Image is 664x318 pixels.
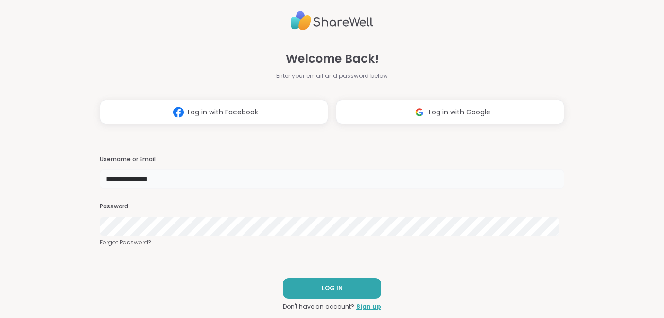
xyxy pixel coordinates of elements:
img: ShareWell Logomark [169,103,188,121]
span: LOG IN [322,284,343,293]
img: ShareWell Logomark [410,103,429,121]
a: Forgot Password? [100,238,564,247]
button: LOG IN [283,278,381,299]
span: Enter your email and password below [276,72,388,80]
button: Log in with Google [336,100,564,124]
span: Log in with Google [429,107,490,117]
button: Log in with Facebook [100,100,328,124]
a: Sign up [356,302,381,311]
img: ShareWell Logo [291,7,373,35]
span: Log in with Facebook [188,107,258,117]
h3: Password [100,203,564,211]
h3: Username or Email [100,155,564,164]
span: Don't have an account? [283,302,354,311]
span: Welcome Back! [286,50,379,68]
